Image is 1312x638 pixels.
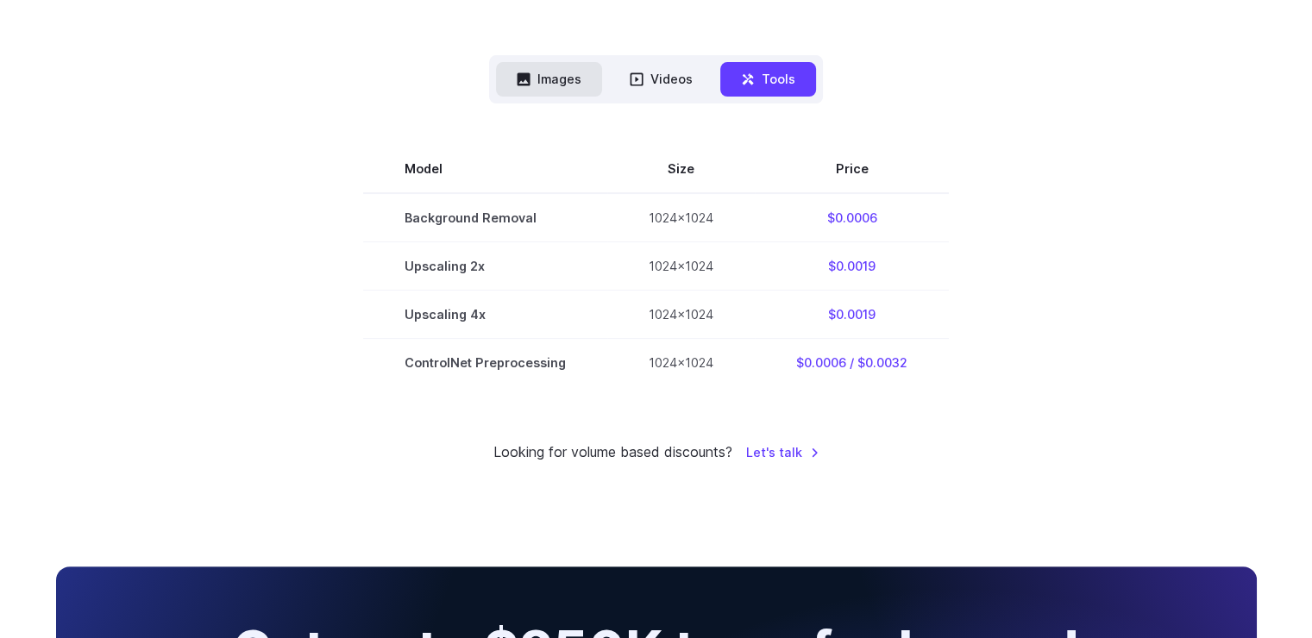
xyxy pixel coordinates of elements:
[607,338,755,386] td: 1024x1024
[755,145,949,193] th: Price
[607,145,755,193] th: Size
[755,193,949,242] td: $0.0006
[493,441,732,464] small: Looking for volume based discounts?
[363,193,607,242] td: Background Removal
[755,241,949,290] td: $0.0019
[607,241,755,290] td: 1024x1024
[496,62,602,96] button: Images
[607,290,755,338] td: 1024x1024
[363,290,607,338] td: Upscaling 4x
[609,62,713,96] button: Videos
[363,241,607,290] td: Upscaling 2x
[363,338,607,386] td: ControlNet Preprocessing
[755,338,949,386] td: $0.0006 / $0.0032
[746,442,819,462] a: Let's talk
[363,145,607,193] th: Model
[755,290,949,338] td: $0.0019
[607,193,755,242] td: 1024x1024
[720,62,816,96] button: Tools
